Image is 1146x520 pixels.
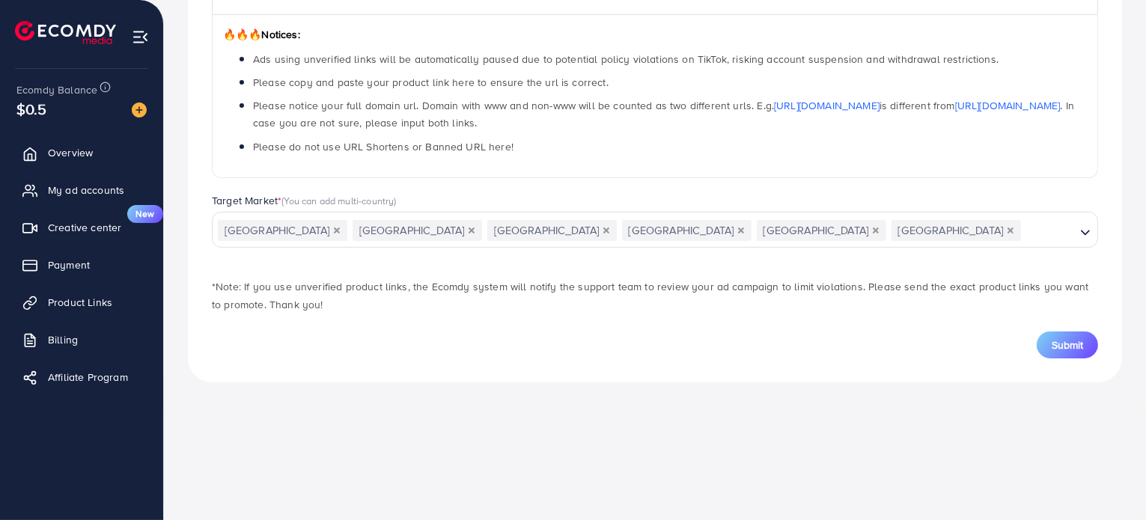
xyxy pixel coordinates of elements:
a: Product Links [11,287,152,317]
span: Creative center [48,220,121,235]
span: $0.5 [16,98,47,120]
label: Target Market [212,193,397,208]
a: Creative centerNew [11,212,152,242]
span: Billing [48,332,78,347]
input: Search for option [1022,219,1074,242]
span: [GEOGRAPHIC_DATA] [622,220,752,241]
span: 🔥🔥🔥 [223,27,261,42]
button: Deselect Germany [1007,227,1014,234]
span: Ads using unverified links will be automatically paused due to potential policy violations on Tik... [253,52,999,67]
button: Submit [1037,331,1098,358]
span: [GEOGRAPHIC_DATA] [891,220,1021,241]
button: Deselect Canada [468,227,475,234]
span: Affiliate Program [48,370,128,385]
a: My ad accounts [11,175,152,205]
span: Please do not use URL Shortens or Banned URL here! [253,139,513,154]
span: New [127,205,163,223]
span: Ecomdy Balance [16,82,97,97]
button: Deselect Spain [737,227,745,234]
span: [GEOGRAPHIC_DATA] [487,220,617,241]
span: (You can add multi-country) [281,194,396,207]
img: image [132,103,147,117]
iframe: Chat [1082,453,1135,509]
span: My ad accounts [48,183,124,198]
button: Deselect Australia [333,227,341,234]
span: Overview [48,145,93,160]
span: Please copy and paste your product link here to ensure the url is correct. [253,75,609,90]
img: menu [132,28,149,46]
a: Affiliate Program [11,362,152,392]
img: logo [15,21,116,44]
span: [GEOGRAPHIC_DATA] [218,220,347,241]
button: Deselect France [872,227,880,234]
span: [GEOGRAPHIC_DATA] [353,220,482,241]
span: Submit [1052,337,1083,352]
a: Overview [11,138,152,168]
a: Billing [11,325,152,355]
span: Payment [48,257,90,272]
span: Notices: [223,27,300,42]
button: Deselect Italy [603,227,610,234]
span: [GEOGRAPHIC_DATA] [757,220,886,241]
span: Please notice your full domain url. Domain with www and non-www will be counted as two different ... [253,98,1074,130]
a: [URL][DOMAIN_NAME] [955,98,1061,113]
span: Product Links [48,295,112,310]
a: [URL][DOMAIN_NAME] [774,98,880,113]
a: Payment [11,250,152,280]
div: Search for option [212,212,1098,248]
p: *Note: If you use unverified product links, the Ecomdy system will notify the support team to rev... [212,278,1098,313]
